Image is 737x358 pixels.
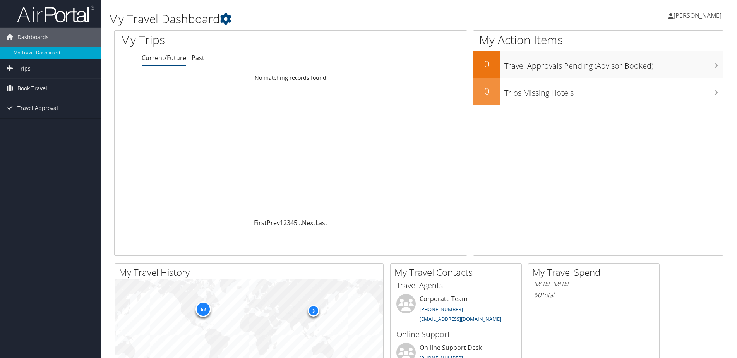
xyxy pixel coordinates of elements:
img: airportal-logo.png [17,5,94,23]
li: Corporate Team [392,294,519,326]
a: Prev [267,219,280,227]
a: [PHONE_NUMBER] [420,306,463,313]
a: 3 [287,219,290,227]
h2: 0 [473,57,500,71]
h2: My Travel Spend [532,266,659,279]
h1: My Action Items [473,32,723,48]
a: Current/Future [142,53,186,62]
a: 4 [290,219,294,227]
h2: 0 [473,84,500,98]
span: $0 [534,291,541,299]
a: 0Travel Approvals Pending (Advisor Booked) [473,51,723,78]
span: Trips [17,59,31,78]
a: 0Trips Missing Hotels [473,78,723,105]
div: 52 [195,301,211,317]
a: [EMAIL_ADDRESS][DOMAIN_NAME] [420,315,501,322]
div: 3 [307,305,319,317]
span: Dashboards [17,28,49,47]
a: Past [192,53,204,62]
h3: Trips Missing Hotels [504,84,723,98]
a: 2 [283,219,287,227]
h6: [DATE] - [DATE] [534,280,653,287]
a: 5 [294,219,297,227]
h3: Online Support [396,329,516,340]
span: Book Travel [17,79,47,98]
h2: My Travel Contacts [394,266,521,279]
a: First [254,219,267,227]
h3: Travel Agents [396,280,516,291]
a: Last [315,219,327,227]
h2: My Travel History [119,266,383,279]
h1: My Trips [120,32,314,48]
td: No matching records found [115,71,467,85]
h1: My Travel Dashboard [108,11,522,27]
a: [PERSON_NAME] [668,4,729,27]
span: … [297,219,302,227]
h6: Total [534,291,653,299]
span: [PERSON_NAME] [674,11,722,20]
span: Travel Approval [17,98,58,118]
h3: Travel Approvals Pending (Advisor Booked) [504,57,723,71]
a: Next [302,219,315,227]
a: 1 [280,219,283,227]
